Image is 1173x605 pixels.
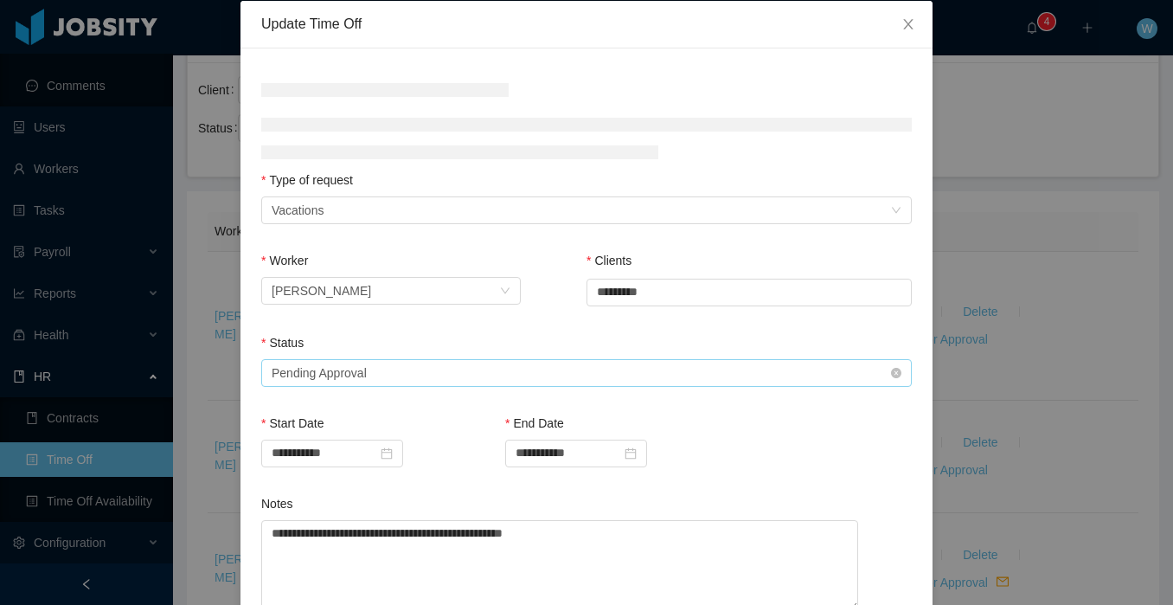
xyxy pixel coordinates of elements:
[272,197,324,223] div: Vacations
[261,336,304,350] label: Status
[625,447,637,460] i: icon: calendar
[901,17,915,31] i: icon: close
[261,416,324,430] label: Start Date
[884,1,933,49] button: Close
[586,254,631,267] label: Clients
[261,15,912,34] div: Update Time Off
[261,497,293,511] label: Notes
[381,447,393,460] i: icon: calendar
[272,360,367,386] div: Pending Approval
[891,368,901,378] i: icon: close-circle
[261,254,308,267] label: Worker
[272,278,371,304] div: Joeumar Souza
[261,173,353,187] label: Type of request
[505,416,564,430] label: End Date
